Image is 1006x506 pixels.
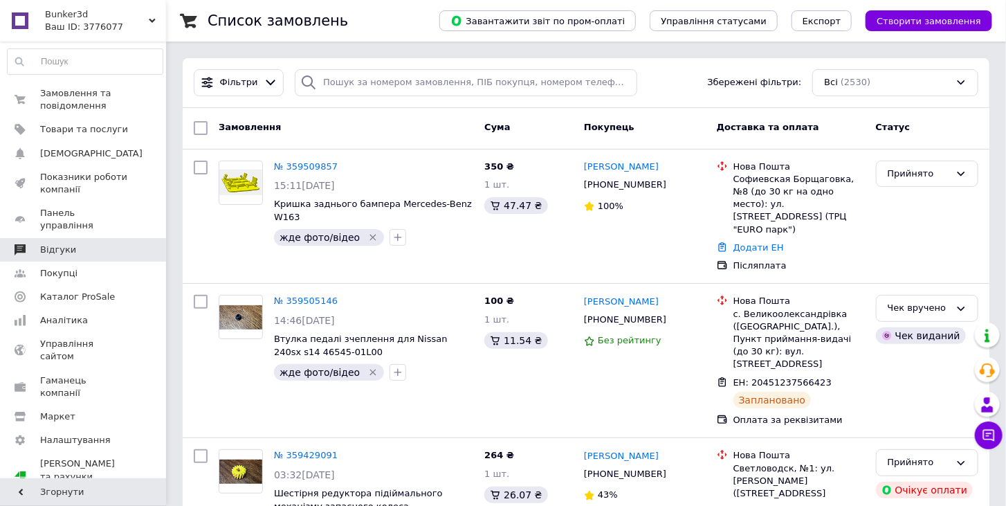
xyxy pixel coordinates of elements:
span: Всі [824,76,838,89]
div: [PHONE_NUMBER] [581,465,669,483]
span: жде фото/відео [280,367,360,378]
div: [PHONE_NUMBER] [581,176,669,194]
a: Фото товару [219,449,263,494]
span: Управління сайтом [40,338,128,363]
button: Чат з покупцем [975,422,1003,449]
a: [PERSON_NAME] [584,296,659,309]
a: № 359509857 [274,161,338,172]
a: Створити замовлення [852,15,992,26]
span: Товари та послуги [40,123,128,136]
a: Втулка педалі зчеплення для Nissan 240sx s14 46545-01L00 [274,334,448,357]
h1: Список замовлень [208,12,348,29]
input: Пошук [8,49,163,74]
span: 15:11[DATE] [274,180,335,191]
div: 26.07 ₴ [484,487,547,503]
span: Покупці [40,267,77,280]
span: Збережені фільтри: [708,76,802,89]
a: № 359505146 [274,296,338,306]
span: 43% [598,489,618,500]
div: Нова Пошта [733,449,865,462]
div: Прийнято [888,455,950,470]
span: Експорт [803,16,841,26]
span: [DEMOGRAPHIC_DATA] [40,147,143,160]
svg: Видалити мітку [367,232,378,243]
button: Управління статусами [650,10,778,31]
div: Прийнято [888,167,950,181]
button: Експорт [792,10,852,31]
span: Фільтри [220,76,258,89]
span: Покупець [584,122,634,132]
a: Кришка заднього бампера Mercedes-Benz W163 [274,199,472,222]
span: Гаманець компанії [40,374,128,399]
div: Чек вручено [888,301,950,316]
div: 47.47 ₴ [484,197,547,214]
span: Замовлення [219,122,281,132]
span: Каталог ProSale [40,291,115,303]
input: Пошук за номером замовлення, ПІБ покупця, номером телефону, Email, номером накладної [295,69,637,96]
span: Створити замовлення [877,16,981,26]
span: Показники роботи компанії [40,171,128,196]
span: Статус [876,122,911,132]
div: Післяплата [733,260,865,272]
span: ЕН: 20451237566423 [733,377,832,388]
span: Аналітика [40,314,88,327]
span: 1 шт. [484,314,509,325]
a: Фото товару [219,295,263,339]
span: 264 ₴ [484,450,514,460]
span: Відгуки [40,244,76,256]
span: Без рейтингу [598,335,661,345]
span: Замовлення та повідомлення [40,87,128,112]
img: Фото товару [219,170,262,196]
svg: Видалити мітку [367,367,378,378]
span: Налаштування [40,434,111,446]
div: 11.54 ₴ [484,332,547,349]
div: Софиевская Борщаговка, №8 (до 30 кг на одно место): ул. [STREET_ADDRESS] (ТРЦ "EURO парк") [733,173,865,236]
span: Маркет [40,410,75,423]
span: 03:32[DATE] [274,469,335,480]
button: Створити замовлення [866,10,992,31]
a: [PERSON_NAME] [584,161,659,174]
div: Очікує оплати [876,482,973,498]
span: Завантажити звіт по пром-оплаті [450,15,625,27]
div: Нова Пошта [733,161,865,173]
span: Cума [484,122,510,132]
div: с. Великоолександрівка ([GEOGRAPHIC_DATA].), Пункт приймання-видачі (до 30 кг): вул. [STREET_ADDR... [733,308,865,371]
a: № 359429091 [274,450,338,460]
span: 100% [598,201,623,211]
div: Заплановано [733,392,812,408]
span: 100 ₴ [484,296,514,306]
div: Чек виданий [876,327,966,344]
div: Оплата за реквізитами [733,414,865,426]
span: 14:46[DATE] [274,315,335,326]
span: Bunker3d [45,8,149,21]
div: [PHONE_NUMBER] [581,311,669,329]
span: [PERSON_NAME] та рахунки [40,458,128,496]
a: Фото товару [219,161,263,205]
div: Светловодск, №1: ул. [PERSON_NAME] ([STREET_ADDRESS] [733,462,865,500]
div: Нова Пошта [733,295,865,307]
span: Управління статусами [661,16,767,26]
span: 1 шт. [484,179,509,190]
span: (2530) [841,77,870,87]
a: Додати ЕН [733,242,784,253]
span: Доставка та оплата [717,122,819,132]
span: 1 шт. [484,469,509,479]
span: жде фото/відео [280,232,360,243]
a: [PERSON_NAME] [584,450,659,463]
img: Фото товару [219,460,262,484]
button: Завантажити звіт по пром-оплаті [439,10,636,31]
img: Фото товару [219,305,262,329]
span: Панель управління [40,207,128,232]
span: 350 ₴ [484,161,514,172]
div: Ваш ID: 3776077 [45,21,166,33]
